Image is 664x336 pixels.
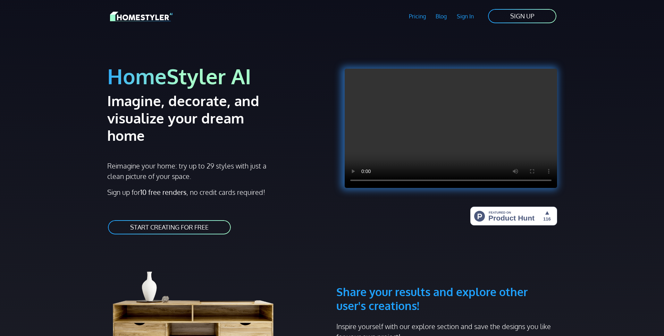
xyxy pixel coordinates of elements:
[107,161,273,181] p: Reimagine your home: try up to 29 styles with just a clean picture of your space.
[487,8,557,24] a: SIGN UP
[336,252,557,313] h3: Share your results and explore other user's creations!
[431,8,452,24] a: Blog
[140,188,186,197] strong: 10 free renders
[110,10,173,23] img: HomeStyler AI logo
[452,8,479,24] a: Sign In
[404,8,431,24] a: Pricing
[107,63,328,89] h1: HomeStyler AI
[470,207,557,225] img: HomeStyler AI - Interior Design Made Easy: One Click to Your Dream Home | Product Hunt
[107,187,328,197] p: Sign up for , no credit cards required!
[107,219,232,235] a: START CREATING FOR FREE
[107,92,284,144] h2: Imagine, decorate, and visualize your dream home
